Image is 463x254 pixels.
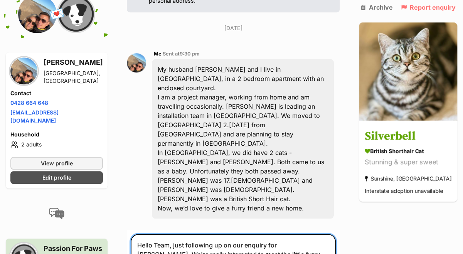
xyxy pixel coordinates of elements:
[49,208,64,219] img: conversation-icon-4a6f8262b818ee0b60e3300018af0b2d0b884aa5de6e9bcb8d3d4eeb1a70a7c4.svg
[365,157,451,168] div: Stunning & super sweet
[365,188,443,194] span: Interstate adoption unavailable
[127,24,340,32] p: [DATE]
[154,51,162,57] span: Me
[10,109,59,124] a: [EMAIL_ADDRESS][DOMAIN_NAME]
[359,22,457,121] img: Silverbell
[10,57,37,84] img: Katja Huettig profile pic
[10,89,103,97] h4: Contact
[42,173,71,182] span: Edit profile
[365,147,451,155] div: British Shorthair Cat
[365,128,451,145] h3: Silverbell
[48,6,66,22] span: 💌
[359,122,457,202] a: Silverbell British Shorthair Cat Stunning & super sweet Sunshine, [GEOGRAPHIC_DATA] Interstate ad...
[10,140,103,149] li: 2 adults
[152,59,334,219] div: My husband [PERSON_NAME] and I live in [GEOGRAPHIC_DATA], in a 2 bedroom apartment with an enclos...
[180,51,200,57] span: 9:30 pm
[41,159,73,167] span: View profile
[163,51,200,57] span: Sent at
[361,4,393,11] a: Archive
[44,69,103,85] div: [GEOGRAPHIC_DATA], [GEOGRAPHIC_DATA]
[10,157,103,170] a: View profile
[400,4,455,11] a: Report enquiry
[10,131,103,138] h4: Household
[10,99,48,106] a: 0428 664 648
[127,53,146,72] img: Katja Huettig profile pic
[10,171,103,184] a: Edit profile
[365,173,451,184] div: Sunshine, [GEOGRAPHIC_DATA]
[44,57,103,68] h3: [PERSON_NAME]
